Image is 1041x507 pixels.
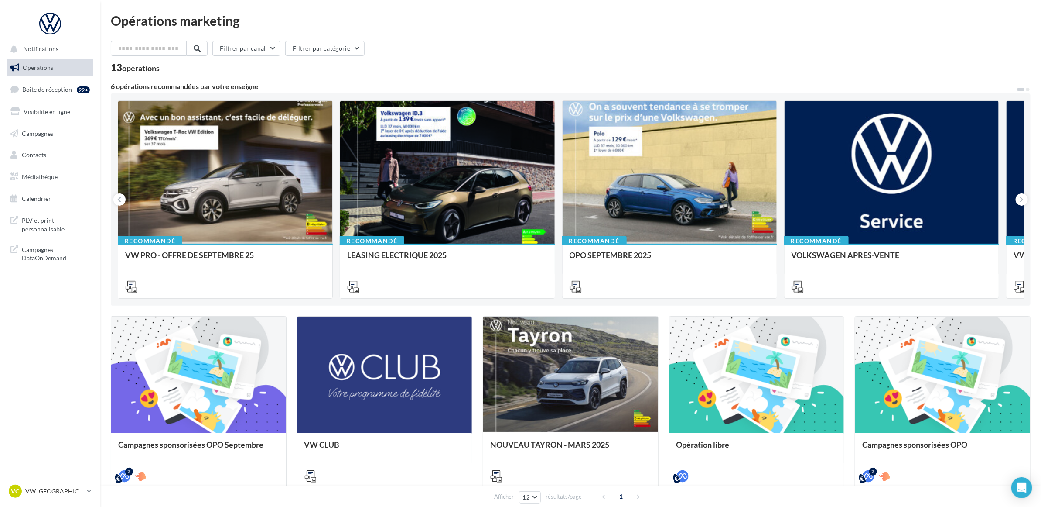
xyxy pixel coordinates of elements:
[347,251,547,268] div: LEASING ÉLECTRIQUE 2025
[5,168,95,186] a: Médiathèque
[22,195,51,202] span: Calendrier
[1011,477,1032,498] div: Open Intercom Messenger
[111,83,1017,90] div: 6 opérations recommandées par votre enseigne
[111,14,1031,27] div: Opérations marketing
[5,59,95,77] a: Opérations
[546,493,582,501] span: résultats/page
[523,494,530,501] span: 12
[285,41,365,56] button: Filtrer par catégorie
[304,440,465,458] div: VW CLUB
[22,173,58,180] span: Médiathèque
[869,468,877,476] div: 2
[5,124,95,143] a: Campagnes
[784,236,849,246] div: Recommandé
[5,211,95,237] a: PLV et print personnalisable
[22,129,53,137] span: Campagnes
[122,64,160,72] div: opérations
[562,236,627,246] div: Recommandé
[212,41,280,56] button: Filtrer par canal
[570,251,770,268] div: OPO SEPTEMBRE 2025
[340,236,404,246] div: Recommandé
[23,45,58,53] span: Notifications
[490,440,651,458] div: NOUVEAU TAYRON - MARS 2025
[519,491,541,504] button: 12
[22,244,90,262] span: Campagnes DataOnDemand
[7,483,93,500] a: VC VW [GEOGRAPHIC_DATA]
[5,190,95,208] a: Calendrier
[5,80,95,99] a: Boîte de réception99+
[614,490,628,504] span: 1
[5,103,95,121] a: Visibilité en ligne
[24,108,70,115] span: Visibilité en ligne
[11,487,20,496] span: VC
[22,214,90,233] span: PLV et print personnalisable
[125,468,133,476] div: 2
[77,86,90,93] div: 99+
[5,240,95,266] a: Campagnes DataOnDemand
[792,251,992,268] div: VOLKSWAGEN APRES-VENTE
[118,440,279,458] div: Campagnes sponsorisées OPO Septembre
[23,64,53,71] span: Opérations
[25,487,83,496] p: VW [GEOGRAPHIC_DATA]
[111,63,160,72] div: 13
[5,146,95,164] a: Contacts
[22,86,72,93] span: Boîte de réception
[862,440,1023,458] div: Campagnes sponsorisées OPO
[676,440,837,458] div: Opération libre
[22,151,46,159] span: Contacts
[118,236,182,246] div: Recommandé
[495,493,514,501] span: Afficher
[125,251,325,268] div: VW PRO - OFFRE DE SEPTEMBRE 25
